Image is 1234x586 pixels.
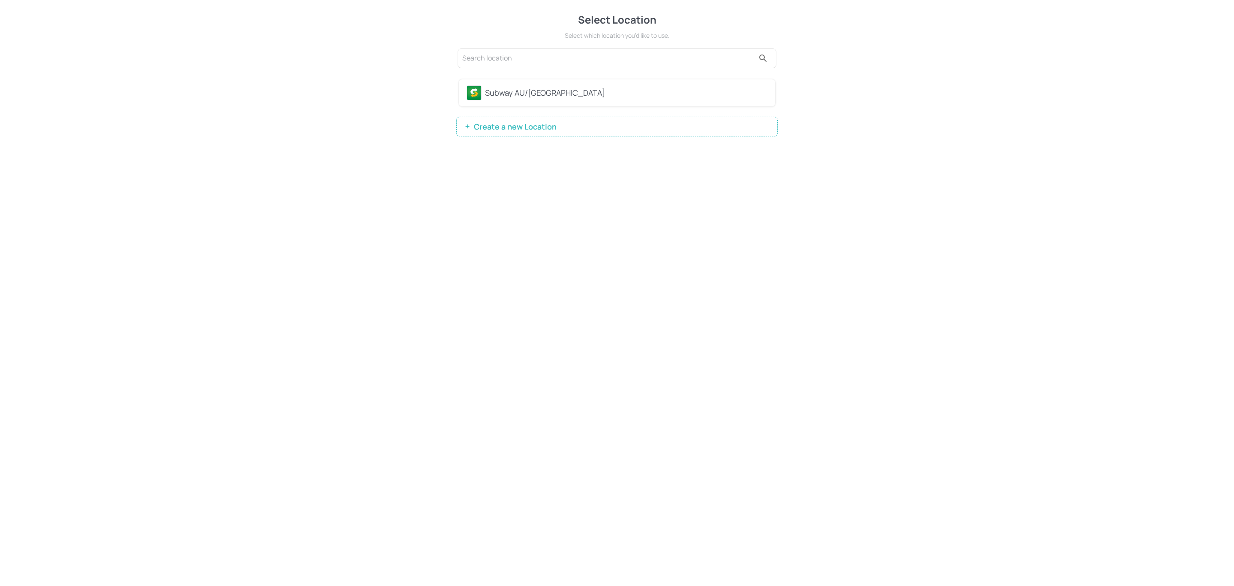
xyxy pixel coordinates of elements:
[485,87,767,99] div: Subway AU/[GEOGRAPHIC_DATA]
[456,117,778,136] button: Create a new Location
[462,51,755,65] input: Search location
[467,86,481,100] img: avatar
[456,12,778,27] div: Select Location
[755,50,772,67] button: search
[470,122,561,131] span: Create a new Location
[456,31,778,40] div: Select which location you’d like to use.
